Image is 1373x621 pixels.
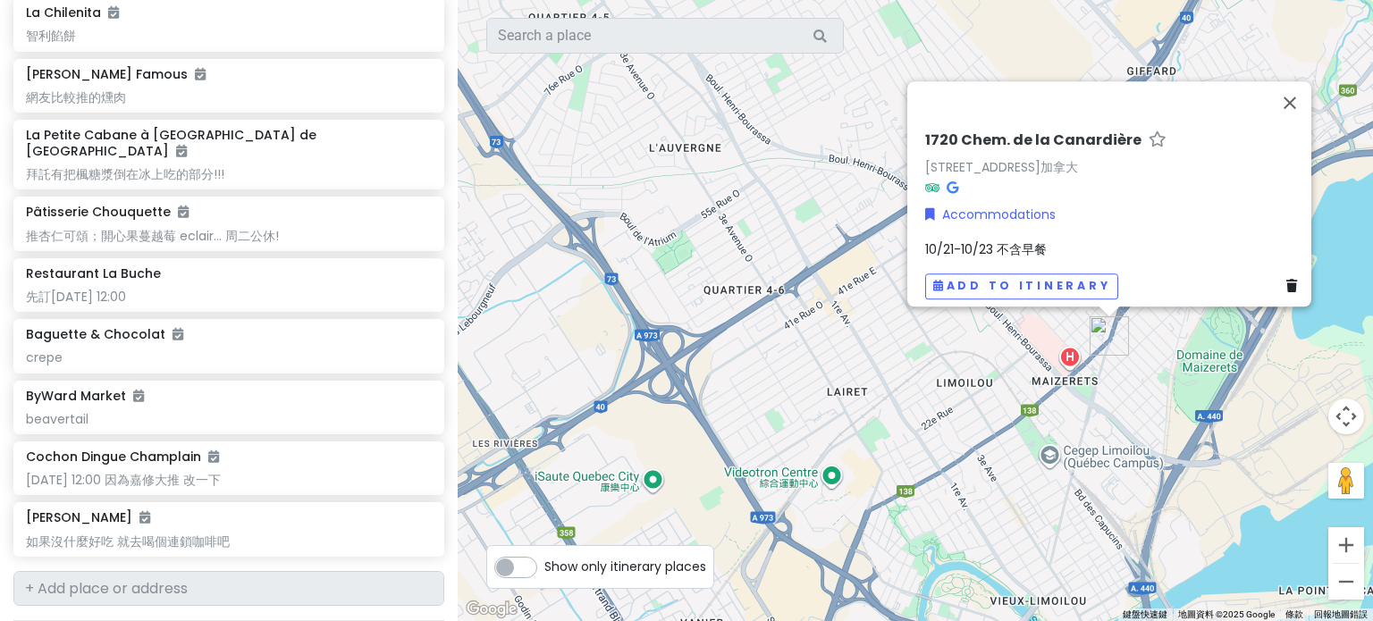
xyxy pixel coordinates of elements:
[26,127,431,159] h6: La Petite Cabane à [GEOGRAPHIC_DATA] de [GEOGRAPHIC_DATA]
[26,89,431,105] div: 網友比較推的燻肉
[173,328,183,340] i: Added to itinerary
[26,28,431,44] div: 智利餡餅
[925,180,939,193] i: Tripadvisor
[1328,527,1364,563] button: 放大
[1090,316,1129,356] div: 1720 Chem. de la Canardière
[26,204,189,220] h6: Pâtisserie Chouquette
[133,390,144,402] i: Added to itinerary
[26,166,431,182] div: 拜託有把楓糖漿倒在冰上吃的部分!!!
[139,511,150,524] i: Added to itinerary
[26,388,144,404] h6: ByWard Market
[925,131,1141,150] h6: 1720 Chem. de la Canardière
[26,509,150,525] h6: [PERSON_NAME]
[925,158,1078,176] a: [STREET_ADDRESS]加拿大
[26,228,431,244] div: 推杏仁可頌；開心果蔓越莓 eclair... 周二公休!
[1328,399,1364,434] button: 地圖攝影機控制項
[176,145,187,157] i: Added to itinerary
[1285,609,1303,619] a: 條款 (在新分頁中開啟)
[1328,463,1364,499] button: 將衣夾人拖曳到地圖上，就能開啟街景服務
[178,206,189,218] i: Added to itinerary
[13,571,444,607] input: + Add place or address
[26,533,431,550] div: 如果沒什麼好吃 就去喝個連鎖咖啡吧
[462,598,521,621] img: Google
[26,349,431,365] div: crepe
[925,205,1056,224] a: Accommodations
[925,240,1047,258] span: 10/21-10/23 不含早餐
[1123,608,1167,621] button: 鍵盤快速鍵
[1328,564,1364,600] button: 縮小
[1268,81,1311,124] button: 關閉
[1286,276,1304,296] a: Delete place
[462,598,521,621] a: 在 Google 地圖上開啟這個區域 (開啟新視窗)
[26,472,431,488] div: [DATE] 12:00 因為嘉修大推 改一下
[1178,609,1275,619] span: 地圖資料 ©2025 Google
[26,66,206,82] h6: [PERSON_NAME] Famous
[26,326,183,342] h6: Baguette & Chocolat
[26,449,219,465] h6: Cochon Dingue Champlain
[26,4,119,21] h6: La Chilenita
[947,180,958,193] i: Google Maps
[1314,609,1368,619] a: 回報地圖錯誤
[1149,131,1167,150] a: Star place
[208,450,219,463] i: Added to itinerary
[544,557,706,576] span: Show only itinerary places
[26,411,431,427] div: beavertail
[26,265,161,281] h6: Restaurant La Buche
[195,68,206,80] i: Added to itinerary
[26,289,431,305] div: 先訂[DATE] 12:00
[108,6,119,19] i: Added to itinerary
[486,18,844,54] input: Search a place
[925,273,1118,299] button: Add to itinerary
